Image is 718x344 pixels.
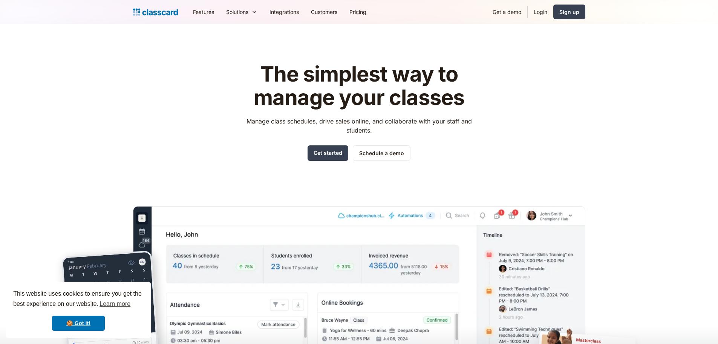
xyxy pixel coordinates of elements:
a: Login [528,3,553,20]
a: Features [187,3,220,20]
div: Solutions [220,3,263,20]
a: Customers [305,3,343,20]
a: dismiss cookie message [52,316,105,331]
span: This website uses cookies to ensure you get the best experience on our website. [13,289,144,310]
a: Get a demo [487,3,527,20]
div: Sign up [559,8,579,16]
a: Get started [308,145,348,161]
a: learn more about cookies [98,298,132,310]
p: Manage class schedules, drive sales online, and collaborate with your staff and students. [239,117,479,135]
a: Logo [133,7,178,17]
div: Solutions [226,8,248,16]
a: Sign up [553,5,585,19]
a: Schedule a demo [353,145,410,161]
a: Integrations [263,3,305,20]
a: Pricing [343,3,372,20]
h1: The simplest way to manage your classes [239,63,479,109]
div: cookieconsent [6,282,151,338]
